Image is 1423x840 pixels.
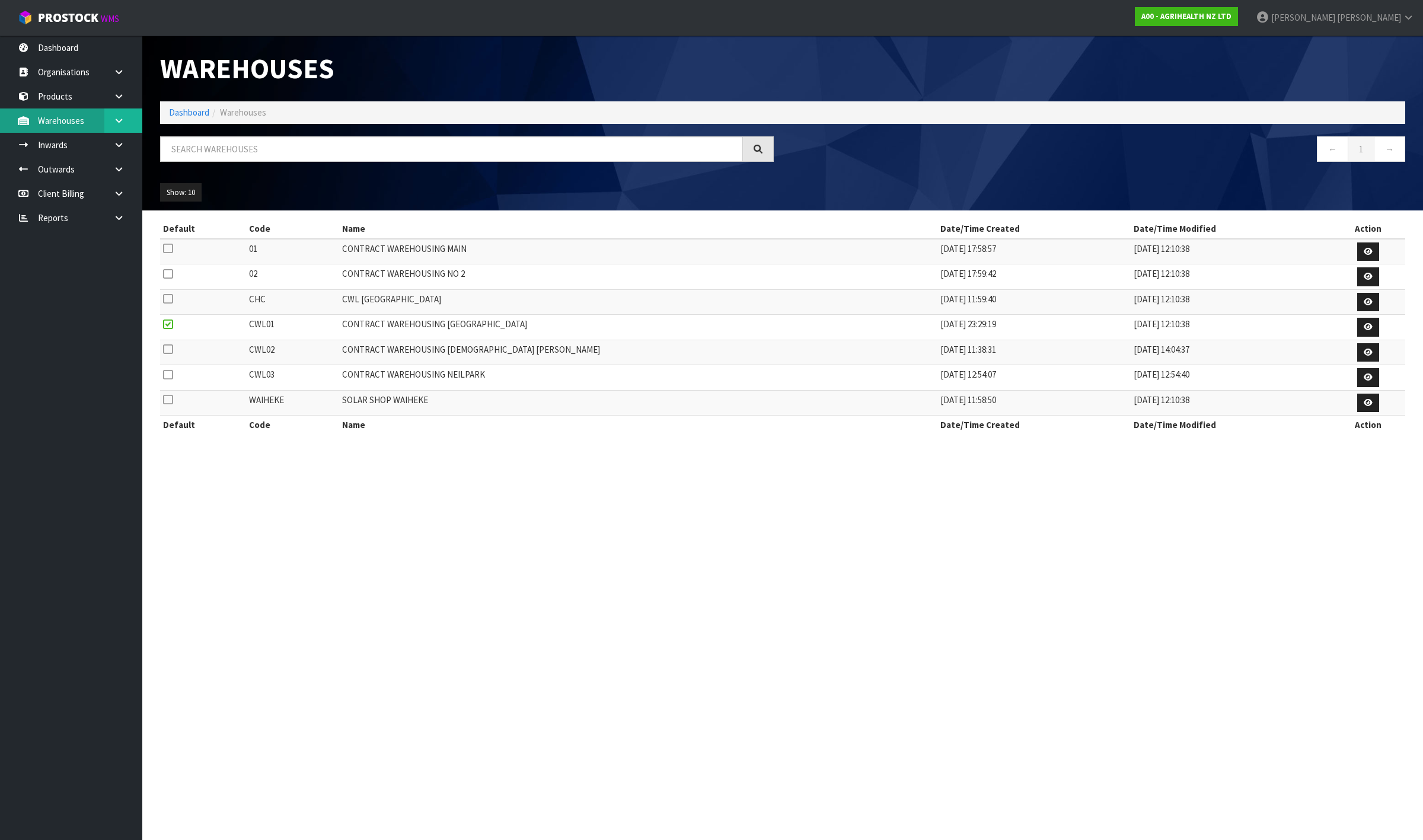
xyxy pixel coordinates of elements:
[246,264,339,290] td: 02
[937,289,1131,315] td: [DATE] 11:59:40
[18,10,33,25] img: cube-alt.png
[1135,7,1238,26] a: A00 - AGRIHEALTH NZ LTD
[937,390,1131,416] td: [DATE] 11:58:50
[246,239,339,264] td: 01
[937,264,1131,290] td: [DATE] 17:59:42
[169,107,209,118] a: Dashboard
[1331,219,1405,238] th: Action
[937,340,1131,365] td: [DATE] 11:38:31
[339,390,937,416] td: SOLAR SHOP WAIHEKE
[1131,289,1331,315] td: [DATE] 12:10:38
[1131,239,1331,264] td: [DATE] 12:10:38
[246,340,339,365] td: CWL02
[220,107,266,118] span: Warehouses
[937,416,1131,435] th: Date/Time Created
[160,416,246,435] th: Default
[1131,390,1331,416] td: [DATE] 12:10:38
[246,416,339,435] th: Code
[339,219,937,238] th: Name
[1348,136,1374,162] a: 1
[937,365,1131,391] td: [DATE] 12:54:07
[792,136,1405,165] nav: Page navigation
[339,416,937,435] th: Name
[339,365,937,391] td: CONTRACT WAREHOUSING NEILPARK
[160,183,202,202] button: Show: 10
[160,53,774,84] h1: Warehouses
[246,365,339,391] td: CWL03
[246,219,339,238] th: Code
[1141,11,1231,21] strong: A00 - AGRIHEALTH NZ LTD
[339,239,937,264] td: CONTRACT WAREHOUSING MAIN
[1131,340,1331,365] td: [DATE] 14:04:37
[1331,416,1405,435] th: Action
[937,219,1131,238] th: Date/Time Created
[1317,136,1348,162] a: ←
[1271,12,1335,23] span: [PERSON_NAME]
[246,390,339,416] td: WAIHEKE
[1131,416,1331,435] th: Date/Time Modified
[937,239,1131,264] td: [DATE] 17:58:57
[1131,365,1331,391] td: [DATE] 12:54:40
[339,340,937,365] td: CONTRACT WAREHOUSING [DEMOGRAPHIC_DATA] [PERSON_NAME]
[1131,264,1331,290] td: [DATE] 12:10:38
[246,289,339,315] td: CHC
[1131,219,1331,238] th: Date/Time Modified
[339,315,937,340] td: CONTRACT WAREHOUSING [GEOGRAPHIC_DATA]
[160,219,246,238] th: Default
[339,264,937,290] td: CONTRACT WAREHOUSING NO 2
[1131,315,1331,340] td: [DATE] 12:10:38
[1337,12,1401,23] span: [PERSON_NAME]
[101,13,119,24] small: WMS
[160,136,743,162] input: Search warehouses
[246,315,339,340] td: CWL01
[339,289,937,315] td: CWL [GEOGRAPHIC_DATA]
[38,10,98,25] span: ProStock
[1374,136,1405,162] a: →
[937,315,1131,340] td: [DATE] 23:29:19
